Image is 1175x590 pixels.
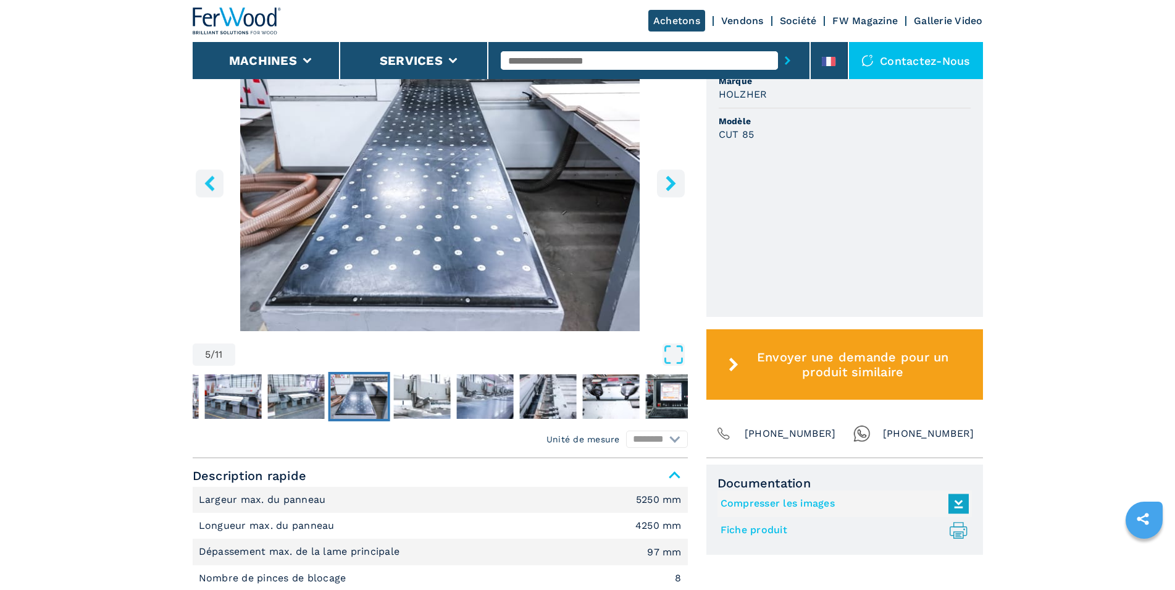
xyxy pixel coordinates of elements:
[139,372,634,421] nav: Thumbnail Navigation
[745,425,836,442] span: [PHONE_NUMBER]
[199,571,349,585] p: Nombre de pinces de blocage
[139,372,201,421] button: Go to Slide 2
[580,372,642,421] button: Go to Slide 9
[719,115,971,127] span: Modèle
[721,15,764,27] a: Vendons
[719,127,755,141] h3: CUT 85
[635,521,682,531] em: 4250 mm
[196,169,224,197] button: left-button
[193,7,282,35] img: Ferwood
[743,350,962,379] span: Envoyer une demande pour un produit similaire
[205,350,211,360] span: 5
[141,374,198,419] img: 3edd05e54725b3c81e54bbbccfea076d
[199,519,338,533] p: Longueur max. du panneau
[204,374,261,419] img: b8833b25a0fde28739d46146cebddb0e
[675,573,681,583] em: 8
[193,465,688,487] span: Description rapide
[199,493,329,507] p: Largeur max. du panneau
[199,545,403,558] p: Dépassement max. de la lame principale
[780,15,817,27] a: Société
[582,374,639,419] img: e874534625b3ba5147126b1d3928f3e8
[849,42,983,79] div: Contactez-nous
[719,87,767,101] h3: HOLZHER
[643,372,705,421] button: Go to Slide 10
[215,350,223,360] span: 11
[519,374,576,419] img: e371ce994db71d8e5116fbeab67139a5
[706,329,983,400] button: Envoyer une demande pour un produit similaire
[393,374,450,419] img: b0a0658db95668d1c934198263a771a2
[238,343,685,366] button: Open Fullscreen
[832,15,898,27] a: FW Magazine
[328,372,390,421] button: Go to Slide 5
[1127,504,1158,534] a: sharethis
[202,372,264,421] button: Go to Slide 3
[456,374,513,419] img: f611a5e8f60abf6599aab13c56ac56e7
[1123,534,1166,581] iframe: Chat
[914,15,983,27] a: Gallerie Video
[193,32,688,331] div: Go to Slide 5
[636,495,682,505] em: 5250 mm
[719,75,971,87] span: Marque
[715,425,732,442] img: Phone
[267,374,324,419] img: 68f8c19b7e422b36da836e3fbde52cba
[648,10,705,32] a: Achetons
[717,476,972,491] span: Documentation
[265,372,327,421] button: Go to Slide 4
[853,425,871,442] img: Whatsapp
[647,547,681,557] em: 97 mm
[517,372,579,421] button: Go to Slide 8
[546,433,620,445] em: Unité de mesure
[391,372,453,421] button: Go to Slide 6
[645,374,702,419] img: 4b866860c547953116c6b1e19fdb9094
[193,32,688,331] img: Scie À Panneaux À Chargement Automatique HOLZHER CUT 85
[778,46,797,75] button: submit-button
[883,425,974,442] span: [PHONE_NUMBER]
[229,53,297,68] button: Machines
[861,54,874,67] img: Contactez-nous
[330,374,387,419] img: f371c465686bae223f31b801da74cce1
[721,494,963,514] a: Compresser les images
[454,372,516,421] button: Go to Slide 7
[721,520,963,541] a: Fiche produit
[657,169,685,197] button: right-button
[211,350,215,360] span: /
[380,53,443,68] button: Services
